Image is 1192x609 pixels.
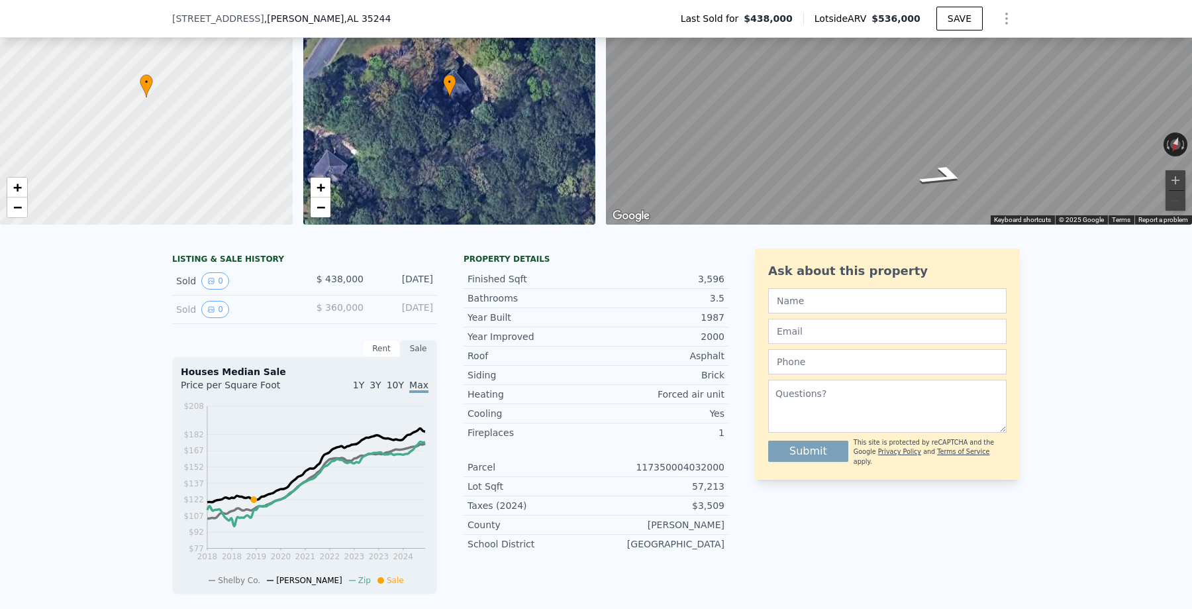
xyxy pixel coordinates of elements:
div: Heating [468,388,596,401]
span: © 2025 Google [1059,216,1104,223]
div: 3.5 [596,292,724,305]
button: View historical data [201,301,229,318]
div: LISTING & SALE HISTORY [172,254,437,267]
button: Keyboard shortcuts [994,215,1051,225]
div: • [443,74,456,97]
a: Zoom out [311,197,330,217]
span: $ 438,000 [317,274,364,284]
a: Zoom in [311,178,330,197]
span: $438,000 [744,12,793,25]
div: Sold [176,272,294,290]
div: Price per Square Foot [181,378,305,400]
div: Forced air unit [596,388,724,401]
span: Lotside ARV [815,12,871,25]
span: Sale [387,576,404,585]
div: 3,596 [596,272,724,286]
div: Cooling [468,407,596,420]
div: Taxes (2024) [468,499,596,512]
div: School District [468,537,596,551]
tspan: $182 [183,430,204,439]
span: Max [409,380,428,393]
button: Show Options [993,5,1020,32]
tspan: $152 [183,463,204,472]
div: Fireplaces [468,426,596,439]
button: Zoom out [1166,191,1185,211]
a: Zoom out [7,197,27,217]
span: • [443,76,456,88]
img: Google [609,207,653,225]
div: This site is protected by reCAPTCHA and the Google and apply. [854,438,1007,467]
div: Year Built [468,311,596,324]
a: Terms of Service [937,448,989,455]
tspan: 2018 [197,552,218,561]
span: Last Sold for [681,12,744,25]
button: Rotate counterclockwise [1164,133,1171,156]
tspan: 2024 [393,552,413,561]
tspan: 2019 [246,552,267,561]
div: [PERSON_NAME] [596,518,724,531]
button: SAVE [936,7,983,30]
span: 10Y [387,380,404,390]
span: • [140,76,153,88]
a: Report a problem [1138,216,1188,223]
div: Lot Sqft [468,480,596,493]
div: Bathrooms [468,292,596,305]
tspan: $122 [183,495,204,504]
div: 117350004032000 [596,461,724,474]
div: County [468,518,596,531]
button: Reset the view [1167,132,1185,158]
div: Year Improved [468,330,596,343]
div: Asphalt [596,349,724,362]
span: , [PERSON_NAME] [264,12,391,25]
span: Shelby Co. [218,576,260,585]
div: Siding [468,368,596,382]
div: 57,213 [596,480,724,493]
span: + [316,179,324,195]
tspan: $92 [189,527,204,537]
div: Parcel [468,461,596,474]
input: Phone [768,349,1007,374]
span: Zip [358,576,371,585]
a: Terms [1112,216,1130,223]
div: Houses Median Sale [181,365,428,378]
span: $536,000 [871,13,920,24]
div: Rent [363,340,400,357]
div: Property details [464,254,728,264]
tspan: $77 [189,544,204,553]
span: $ 360,000 [317,302,364,313]
div: 1987 [596,311,724,324]
tspan: 2018 [222,552,242,561]
span: 1Y [353,380,364,390]
tspan: 2023 [344,552,365,561]
button: Zoom in [1166,170,1185,190]
div: Yes [596,407,724,420]
div: [DATE] [374,272,433,290]
div: Brick [596,368,724,382]
div: Sale [400,340,437,357]
input: Email [768,319,1007,344]
div: Ask about this property [768,262,1007,280]
span: , AL 35244 [344,13,391,24]
div: Finished Sqft [468,272,596,286]
button: Submit [768,441,848,462]
span: − [13,199,22,215]
tspan: $167 [183,446,204,455]
span: [STREET_ADDRESS] [172,12,264,25]
a: Open this area in Google Maps (opens a new window) [609,207,653,225]
tspan: 2023 [368,552,389,561]
span: − [316,199,324,215]
a: Privacy Policy [878,448,921,455]
tspan: $107 [183,512,204,521]
div: 1 [596,426,724,439]
input: Name [768,288,1007,313]
div: • [140,74,153,97]
tspan: 2022 [320,552,340,561]
div: Roof [468,349,596,362]
tspan: $208 [183,402,204,411]
span: + [13,179,22,195]
tspan: 2021 [295,552,316,561]
div: $3,509 [596,499,724,512]
div: 2000 [596,330,724,343]
div: [DATE] [374,301,433,318]
span: [PERSON_NAME] [276,576,342,585]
